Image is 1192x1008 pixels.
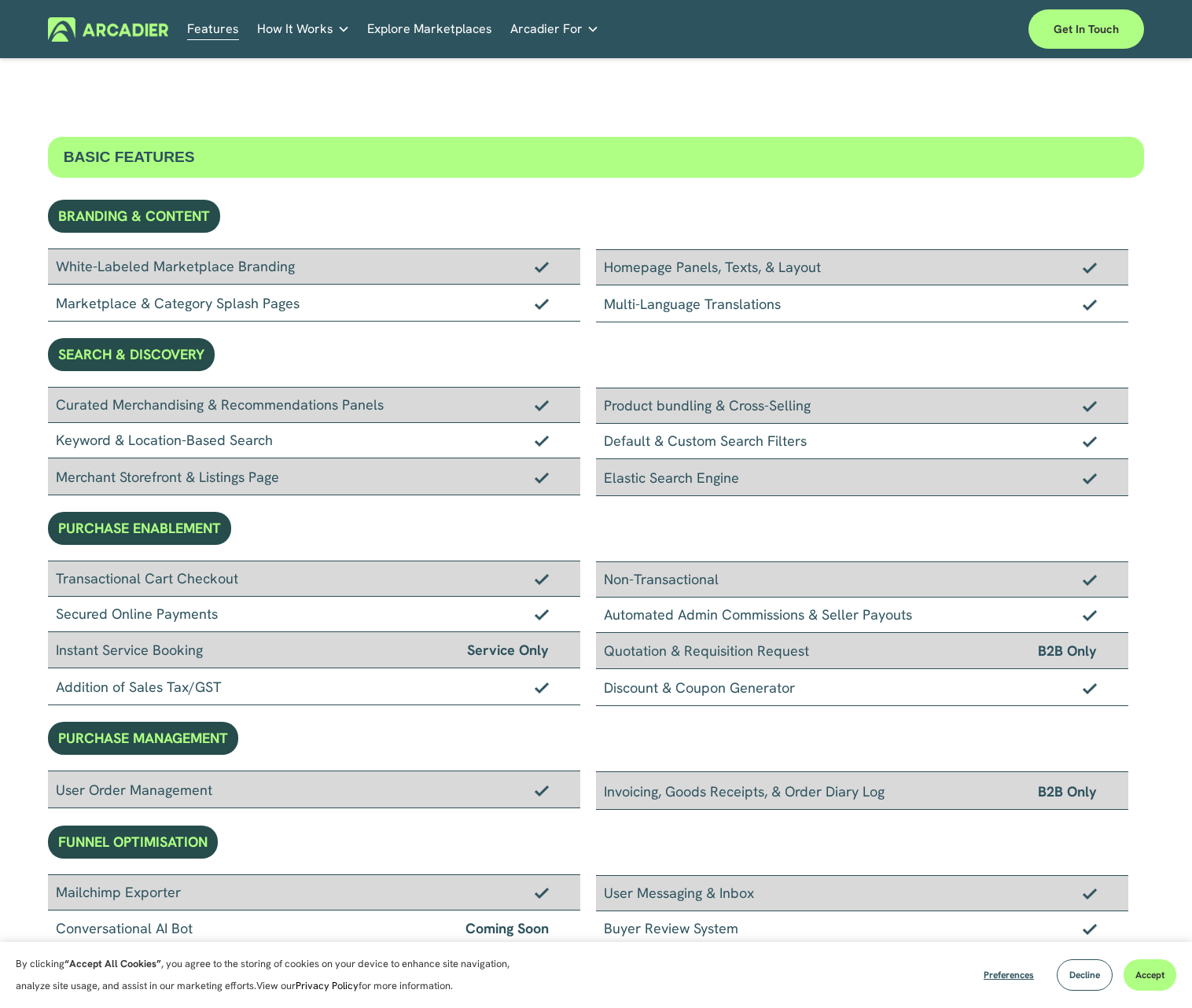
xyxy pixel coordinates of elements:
img: Checkmark [535,887,549,898]
img: Checkmark [535,682,549,693]
img: Checkmark [535,609,549,620]
img: Checkmark [535,785,549,796]
div: Homepage Panels, Texts, & Layout [596,249,1128,285]
div: Keyword & Location-Based Search [48,423,580,458]
div: Curated Merchandising & Recommendations Panels [48,387,580,423]
div: Automated Admin Commissions & Seller Payouts [596,598,1128,633]
div: Multi-Language Translations [596,285,1128,322]
div: BASIC FEATURES [48,137,1145,178]
div: Conversational AI Bot [48,911,580,947]
span: Accept [1135,969,1164,981]
img: Arcadier [48,17,168,42]
img: Checkmark [1083,299,1097,310]
img: Checkmark [535,261,549,272]
img: Checkmark [1083,574,1097,585]
img: Checkmark [535,573,549,584]
div: Transactional Cart Checkout [48,561,580,597]
div: Marketplace & Category Splash Pages [48,285,580,322]
div: PURCHASE ENABLEMENT [48,512,231,545]
img: Checkmark [1083,400,1097,411]
a: Features [187,17,239,42]
div: FUNNEL OPTIMISATION [48,826,218,859]
a: Privacy Policy [296,979,359,992]
img: Checkmark [535,435,549,446]
div: Secured Online Payments [48,597,580,632]
span: B2B Only [1038,780,1097,803]
img: Checkmark [1083,262,1097,273]
div: Non-Transactional [596,561,1128,598]
span: Service Only [467,638,549,661]
span: Coming Soon [465,917,549,940]
img: Checkmark [1083,923,1097,934]
a: Get in touch [1028,9,1144,49]
button: Accept [1124,959,1176,991]
div: Buyer Review System [596,911,1128,947]
div: BRANDING & CONTENT [48,200,220,233]
button: Decline [1057,959,1113,991]
div: Default & Custom Search Filters [596,424,1128,459]
div: Instant Service Booking [48,632,580,668]
div: Addition of Sales Tax/GST [48,668,580,705]
p: By clicking , you agree to the storing of cookies on your device to enhance site navigation, anal... [16,953,527,997]
a: Explore Marketplaces [367,17,492,42]
img: Checkmark [1083,609,1097,620]
div: Product bundling & Cross-Selling [596,388,1128,424]
img: Checkmark [1083,436,1097,447]
img: Checkmark [1083,473,1097,484]
div: Discount & Coupon Generator [596,669,1128,706]
div: Elastic Search Engine [596,459,1128,496]
img: Checkmark [535,399,549,410]
span: B2B Only [1038,639,1097,662]
span: Decline [1069,969,1100,981]
img: Checkmark [535,298,549,309]
button: Preferences [972,959,1046,991]
strong: “Accept All Cookies” [64,957,161,970]
div: Merchant Storefront & Listings Page [48,458,580,495]
a: folder dropdown [510,17,599,42]
span: How It Works [257,18,333,40]
div: SEARCH & DISCOVERY [48,338,215,371]
img: Checkmark [1083,888,1097,899]
a: folder dropdown [257,17,350,42]
div: White-Labeled Marketplace Branding [48,248,580,285]
div: Invoicing, Goods Receipts, & Order Diary Log [596,771,1128,810]
img: Checkmark [1083,682,1097,693]
span: Preferences [984,969,1034,981]
div: PURCHASE MANAGEMENT [48,722,238,755]
div: Mailchimp Exporter [48,874,580,911]
div: Quotation & Requisition Request [596,633,1128,669]
span: Arcadier For [510,18,583,40]
div: User Messaging & Inbox [596,875,1128,911]
img: Checkmark [535,472,549,483]
div: User Order Management [48,771,580,808]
